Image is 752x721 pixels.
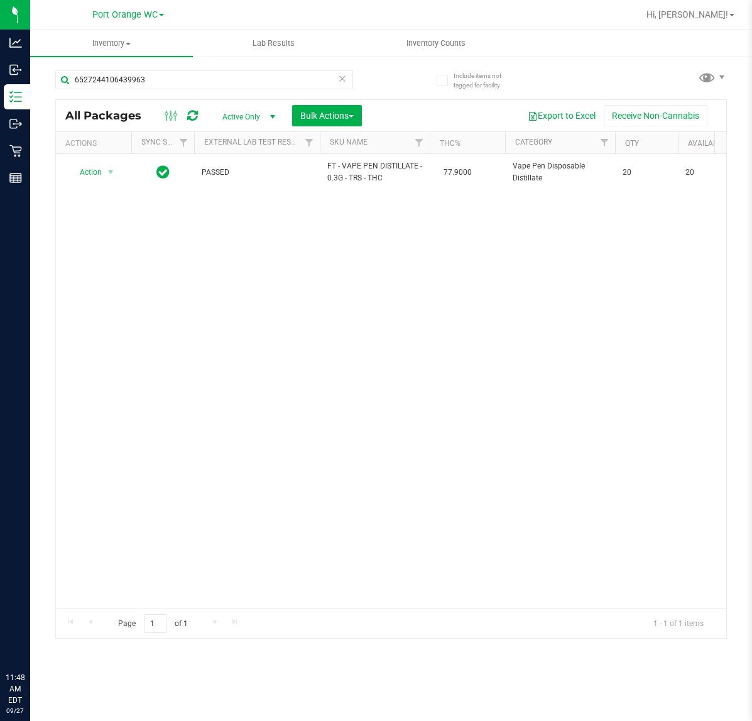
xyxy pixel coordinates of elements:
span: 20 [623,167,670,179]
iframe: Resource center [13,620,50,658]
span: select [103,163,119,181]
inline-svg: Reports [9,172,22,184]
button: Export to Excel [520,105,604,126]
a: Category [515,138,552,146]
span: 1 - 1 of 1 items [643,614,714,633]
span: Hi, [PERSON_NAME]! [646,9,728,19]
p: 11:48 AM EDT [6,672,25,706]
span: Inventory Counts [390,38,482,49]
span: Vape Pen Disposable Distillate [513,160,608,184]
span: 20 [685,167,733,179]
p: 09/27 [6,706,25,715]
div: Actions [65,139,126,148]
a: Qty [625,139,639,148]
a: Sync Status [141,138,190,146]
span: Action [68,163,102,181]
a: Inventory Counts [355,30,518,57]
input: 1 [144,614,166,634]
inline-svg: Inventory [9,91,22,103]
a: Filter [173,132,194,153]
a: Filter [594,132,615,153]
a: Lab Results [193,30,356,57]
inline-svg: Inbound [9,63,22,76]
a: SKU Name [330,138,368,146]
span: PASSED [202,167,312,179]
button: Receive Non-Cannabis [604,105,707,126]
span: 77.9000 [437,163,478,182]
a: Filter [409,132,430,153]
span: Page of 1 [107,614,198,634]
inline-svg: Retail [9,145,22,157]
a: External Lab Test Result [204,138,303,146]
a: Inventory [30,30,193,57]
a: THC% [440,139,460,148]
span: Lab Results [236,38,312,49]
span: All Packages [65,109,154,123]
span: Bulk Actions [300,111,354,121]
a: Available [688,139,726,148]
input: Search Package ID, Item Name, SKU, Lot or Part Number... [55,70,353,89]
span: Port Orange WC [92,9,158,20]
inline-svg: Outbound [9,118,22,130]
span: Include items not tagged for facility [454,71,516,90]
span: Clear [338,70,347,87]
span: Inventory [30,38,193,49]
span: In Sync [156,163,170,181]
span: FT - VAPE PEN DISTILLATE - 0.3G - TRS - THC [327,160,422,184]
inline-svg: Analytics [9,36,22,49]
a: Filter [299,132,320,153]
button: Bulk Actions [292,105,362,126]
